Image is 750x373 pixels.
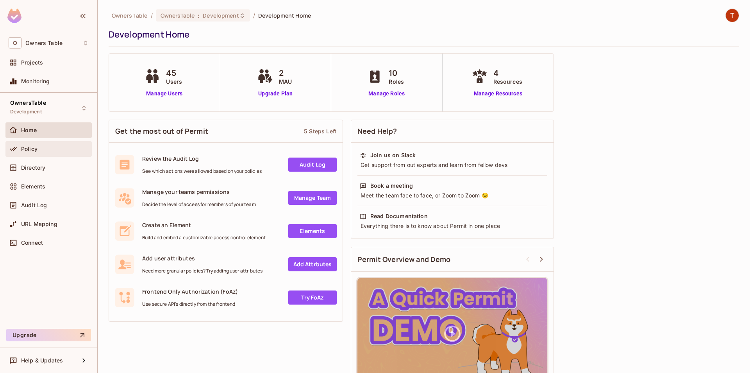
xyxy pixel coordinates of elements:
[21,165,45,171] span: Directory
[10,109,42,115] span: Development
[389,77,404,86] span: Roles
[304,127,336,135] div: 5 Steps Left
[279,67,292,79] span: 2
[142,188,256,195] span: Manage your teams permissions
[255,90,296,98] a: Upgrade Plan
[365,90,408,98] a: Manage Roles
[389,67,404,79] span: 10
[493,77,522,86] span: Resources
[288,191,337,205] a: Manage Team
[203,12,239,19] span: Development
[288,291,337,305] a: Try FoAz
[25,40,62,46] span: Workspace: Owners Table
[166,77,182,86] span: Users
[21,183,45,190] span: Elements
[279,77,292,86] span: MAU
[21,59,43,66] span: Projects
[253,12,255,19] li: /
[21,202,47,208] span: Audit Log
[21,127,37,133] span: Home
[112,12,148,19] span: the active workspace
[142,235,266,241] span: Build and embed a customizable access control element
[197,13,200,19] span: :
[109,29,735,40] div: Development Home
[288,158,337,172] a: Audit Log
[288,224,337,238] a: Elements
[357,255,451,264] span: Permit Overview and Demo
[7,9,21,23] img: SReyMgAAAABJRU5ErkJggg==
[370,151,416,159] div: Join us on Slack
[288,257,337,271] a: Add Attrbutes
[10,100,46,106] span: OwnersTable
[142,168,262,174] span: See which actions were allowed based on your policies
[9,37,21,48] span: O
[370,212,428,220] div: Read Documentation
[21,240,43,246] span: Connect
[21,221,57,227] span: URL Mapping
[142,221,266,229] span: Create an Element
[142,255,262,262] span: Add user attributes
[143,90,186,98] a: Manage Users
[115,126,208,136] span: Get the most out of Permit
[493,67,522,79] span: 4
[726,9,739,22] img: TableSteaks Development
[258,12,311,19] span: Development Home
[142,301,238,307] span: Use secure API's directly from the frontend
[21,78,50,84] span: Monitoring
[142,155,262,162] span: Review the Audit Log
[357,126,397,136] span: Need Help?
[470,90,526,98] a: Manage Resources
[21,146,37,152] span: Policy
[142,268,262,274] span: Need more granular policies? Try adding user attributes
[21,357,63,364] span: Help & Updates
[360,222,545,230] div: Everything there is to know about Permit in one place
[370,182,413,190] div: Book a meeting
[142,201,256,208] span: Decide the level of access for members of your team
[360,192,545,199] div: Meet the team face to face, or Zoom to Zoom 😉
[142,288,238,295] span: Frontend Only Authorization (FoAz)
[6,329,91,341] button: Upgrade
[360,161,545,169] div: Get support from out experts and learn from fellow devs
[151,12,153,19] li: /
[166,67,182,79] span: 45
[161,12,195,19] span: OwnersTable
